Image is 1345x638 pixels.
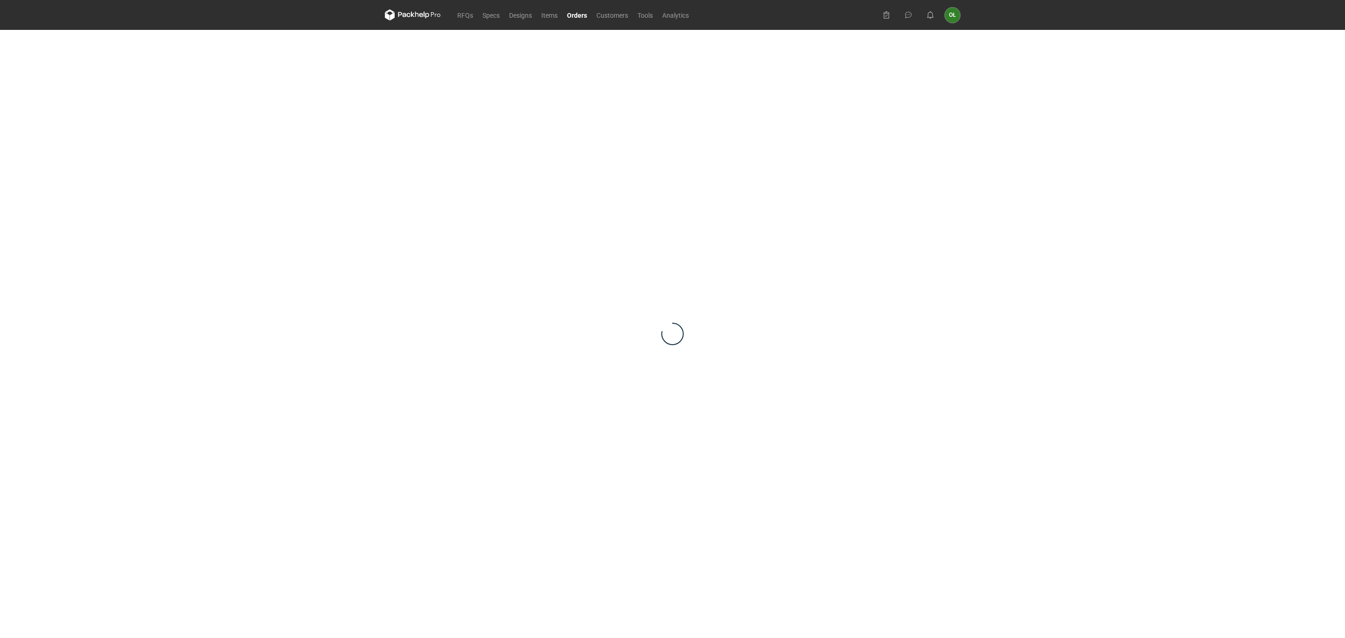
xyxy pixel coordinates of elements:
[592,9,633,21] a: Customers
[633,9,658,21] a: Tools
[453,9,478,21] a: RFQs
[537,9,562,21] a: Items
[504,9,537,21] a: Designs
[945,7,960,23] button: OŁ
[945,7,960,23] div: Olga Łopatowicz
[385,9,441,21] svg: Packhelp Pro
[658,9,694,21] a: Analytics
[478,9,504,21] a: Specs
[562,9,592,21] a: Orders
